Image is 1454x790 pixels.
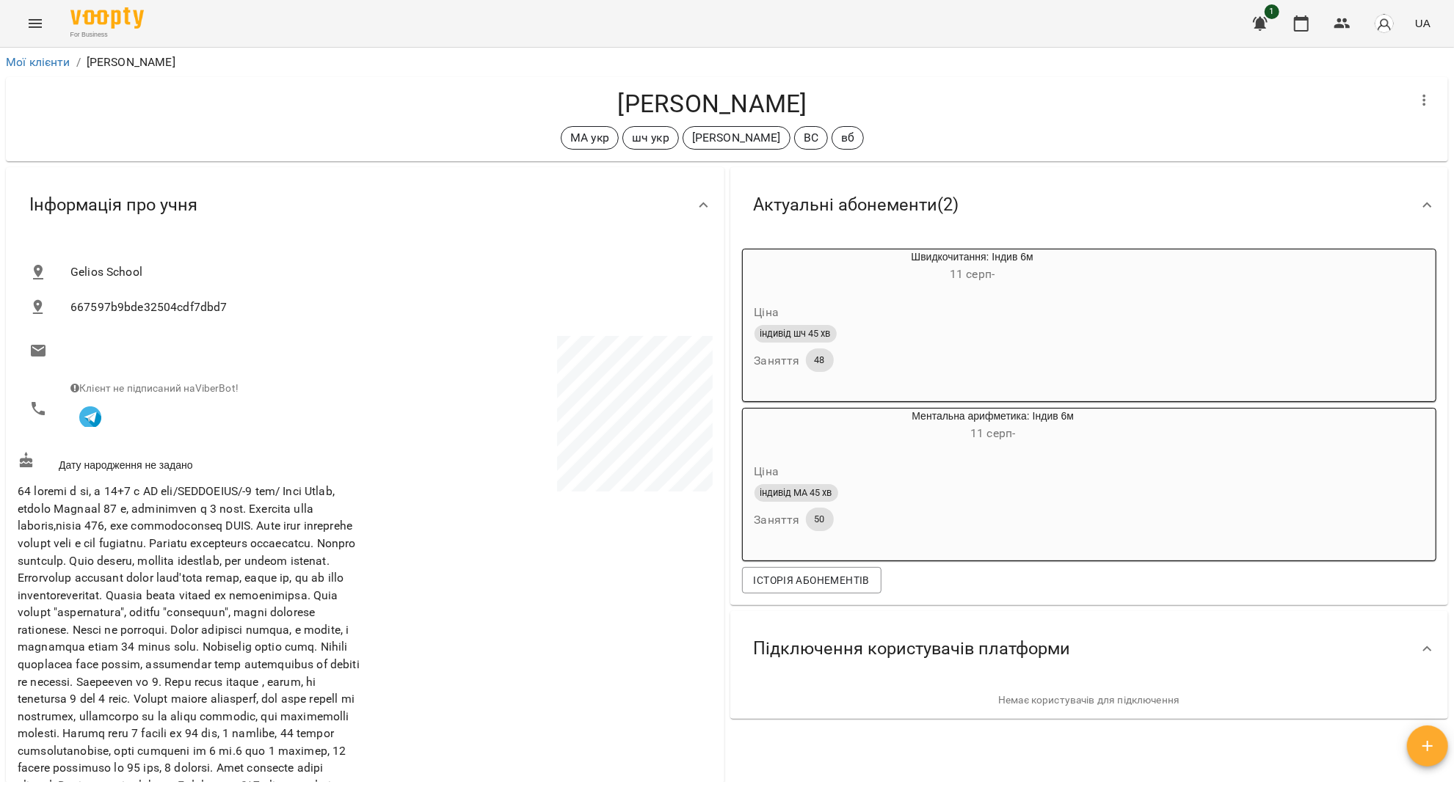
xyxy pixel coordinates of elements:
span: 48 [806,354,834,367]
button: UA [1409,10,1436,37]
h6: Ціна [755,302,779,323]
button: Menu [18,6,53,41]
p: шч укр [632,129,669,147]
nav: breadcrumb [6,54,1448,71]
span: індивід шч 45 хв [755,327,837,340]
li: / [76,54,81,71]
h4: [PERSON_NAME] [18,89,1407,119]
span: індивід МА 45 хв [755,486,838,500]
h6: Заняття [755,510,800,530]
span: Gelios School [70,263,701,281]
img: Telegram [79,406,101,428]
p: вб [841,129,854,147]
span: 667597b9bde32504cdf7dbd7 [70,299,701,316]
span: 11 серп - [950,267,995,281]
button: Швидкочитання: Індив 6м11 серп- Цінаіндивід шч 45 хвЗаняття48 [743,249,1132,389]
p: ВС [804,129,818,147]
span: 11 серп - [970,426,1015,440]
span: UA [1415,15,1431,31]
button: Історія абонементів [742,567,882,593]
div: Актуальні абонементи(2) [730,167,1449,243]
a: Мої клієнти [6,55,70,69]
h6: Заняття [755,351,800,371]
p: [PERSON_NAME] [692,129,781,147]
span: 50 [806,513,834,526]
span: Актуальні абонементи ( 2 ) [754,194,959,216]
h6: Ціна [755,461,779,482]
div: Підключення користувачів платформи [730,611,1449,687]
p: [PERSON_NAME] [87,54,175,71]
span: Підключення користувачів платформи [754,637,1071,660]
div: Ментальна арифметика: Індив 6м [743,409,813,444]
span: Інформація про учня [29,194,197,216]
div: шч укр [622,126,679,150]
p: МА укр [570,129,609,147]
div: Швидкочитання: Індив 6м [743,249,813,285]
div: вб [832,126,864,150]
img: Voopty Logo [70,7,144,29]
div: [PERSON_NAME] [683,126,790,150]
div: Швидкочитання: Індив 6м [813,249,1132,285]
div: ВС [794,126,828,150]
button: Клієнт підписаний на VooptyBot [70,396,110,436]
span: For Business [70,30,144,40]
div: Дату народження не задано [15,449,365,476]
p: Немає користувачів для підключення [742,693,1437,708]
div: МА укр [561,126,619,150]
div: Ментальна арифметика: Індив 6м [813,409,1174,444]
span: Історія абонементів [754,571,870,589]
div: Інформація про учня [6,167,724,243]
span: Клієнт не підписаний на ViberBot! [70,382,239,394]
button: Ментальна арифметика: Індив 6м11 серп- Цінаіндивід МА 45 хвЗаняття50 [743,409,1174,549]
span: 1 [1265,4,1279,19]
img: avatar_s.png [1374,13,1395,34]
